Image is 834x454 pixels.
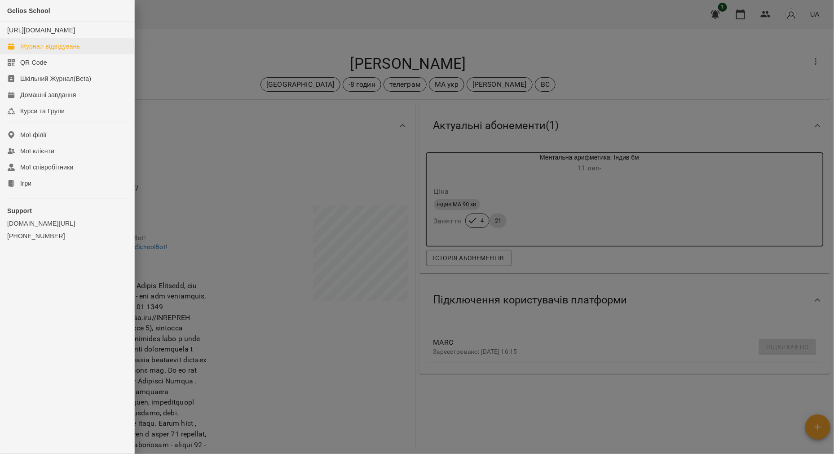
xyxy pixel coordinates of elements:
div: Шкільний Журнал(Beta) [20,74,91,83]
a: [PHONE_NUMBER] [7,231,127,240]
a: [URL][DOMAIN_NAME] [7,27,75,34]
div: Мої співробітники [20,163,74,172]
div: Курси та Групи [20,107,65,116]
a: [DOMAIN_NAME][URL] [7,219,127,228]
div: Журнал відвідувань [20,42,80,51]
div: Домашні завдання [20,90,76,99]
p: Support [7,206,127,215]
div: Мої філії [20,130,47,139]
div: Мої клієнти [20,147,54,156]
div: Ігри [20,179,31,188]
div: QR Code [20,58,47,67]
span: Gelios School [7,7,50,14]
